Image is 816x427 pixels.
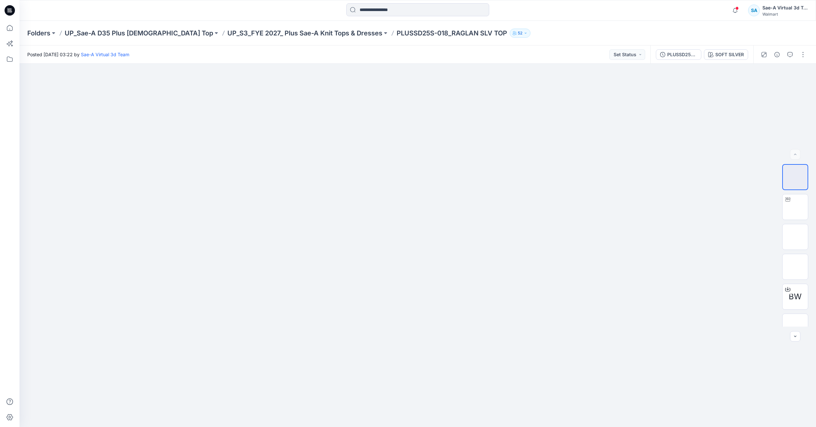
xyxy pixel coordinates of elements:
[27,51,129,58] span: Posted [DATE] 03:22 by
[789,291,802,303] span: BW
[510,29,530,38] button: 52
[704,49,748,60] button: SOFT SILVER
[667,51,697,58] div: PLUSSD25S-018_SOFT SILVER
[65,29,213,38] a: UP_Sae-A D35 Plus [DEMOGRAPHIC_DATA] Top
[27,29,50,38] a: Folders
[656,49,701,60] button: PLUSSD25S-018_SOFT SILVER
[715,51,744,58] div: SOFT SILVER
[518,30,522,37] p: 52
[762,4,808,12] div: Sae-A Virtual 3d Team
[81,52,129,57] a: Sae-A Virtual 3d Team
[397,29,507,38] p: PLUSSD25S-018_RAGLAN SLV TOP
[748,5,760,16] div: SA
[772,49,782,60] button: Details
[227,29,382,38] a: UP_S3_FYE 2027_ Plus Sae-A Knit Tops & Dresses
[762,12,808,17] div: Walmart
